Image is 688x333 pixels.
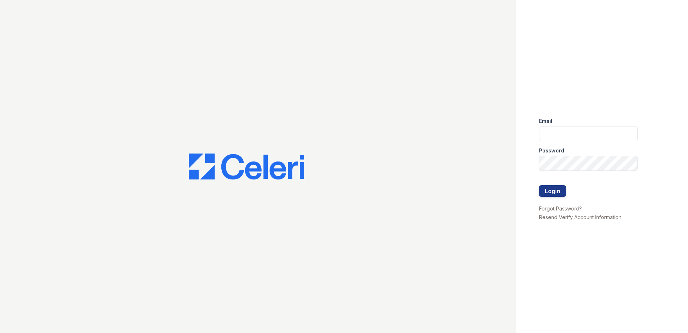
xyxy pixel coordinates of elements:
[189,154,304,179] img: CE_Logo_Blue-a8612792a0a2168367f1c8372b55b34899dd931a85d93a1a3d3e32e68fde9ad4.png
[539,185,566,197] button: Login
[539,205,582,212] a: Forgot Password?
[539,147,564,154] label: Password
[539,214,621,220] a: Resend Verify Account Information
[539,117,552,125] label: Email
